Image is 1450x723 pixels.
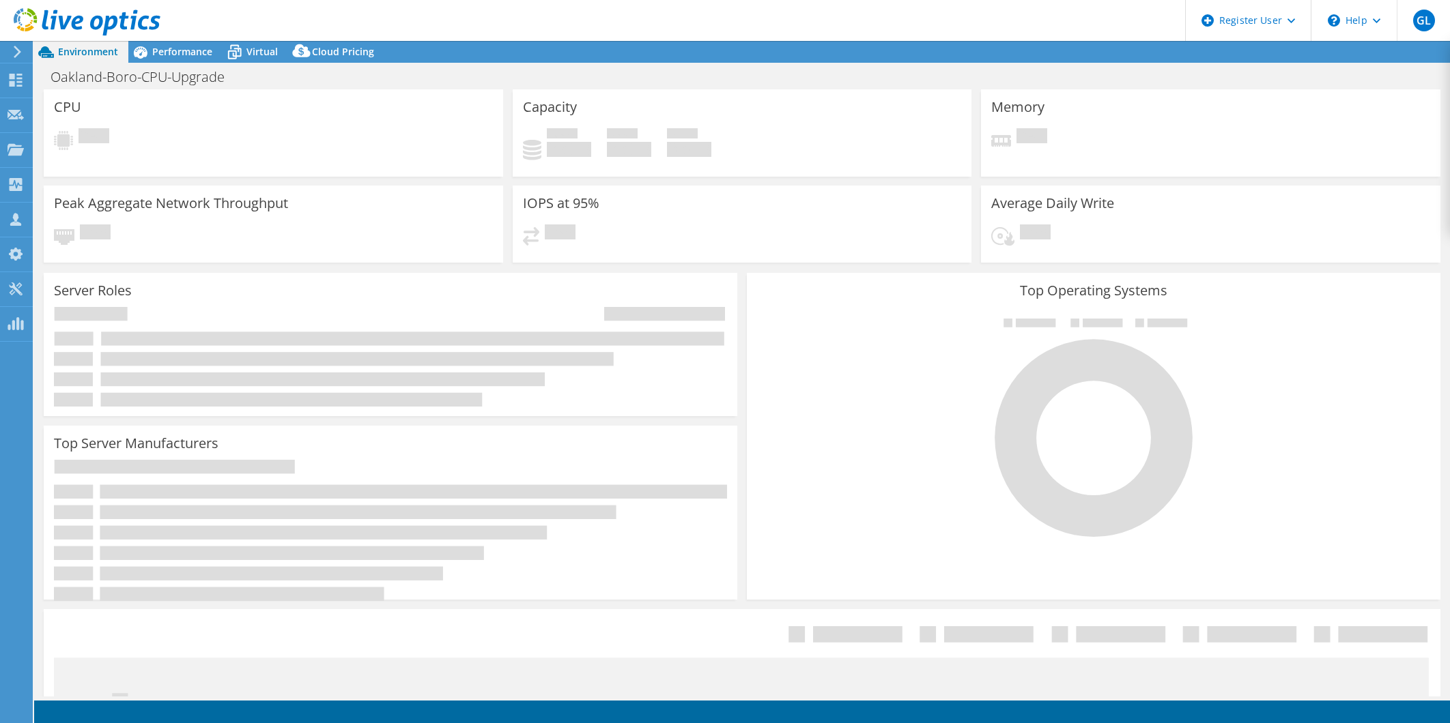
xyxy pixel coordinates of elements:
h4: 0 GiB [607,142,651,157]
span: Used [547,128,578,142]
h3: Top Operating Systems [757,283,1430,298]
h3: Peak Aggregate Network Throughput [54,196,288,211]
h4: 0 GiB [547,142,591,157]
h4: 0 GiB [667,142,711,157]
h3: CPU [54,100,81,115]
span: Virtual [246,45,278,58]
h3: Memory [991,100,1044,115]
span: GL [1413,10,1435,31]
span: Pending [80,224,111,243]
h3: IOPS at 95% [523,196,599,211]
span: Free [607,128,638,142]
span: Pending [79,128,109,147]
span: Pending [1020,224,1051,243]
h3: Top Server Manufacturers [54,436,218,451]
h3: Capacity [523,100,577,115]
span: Pending [545,224,575,243]
h1: Oakland-Boro-CPU-Upgrade [44,70,246,85]
h3: Server Roles [54,283,132,298]
span: Total [667,128,698,142]
svg: \n [1328,14,1340,27]
h3: Average Daily Write [991,196,1114,211]
span: Performance [152,45,212,58]
span: Environment [58,45,118,58]
span: Cloud Pricing [312,45,374,58]
span: Pending [1017,128,1047,147]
